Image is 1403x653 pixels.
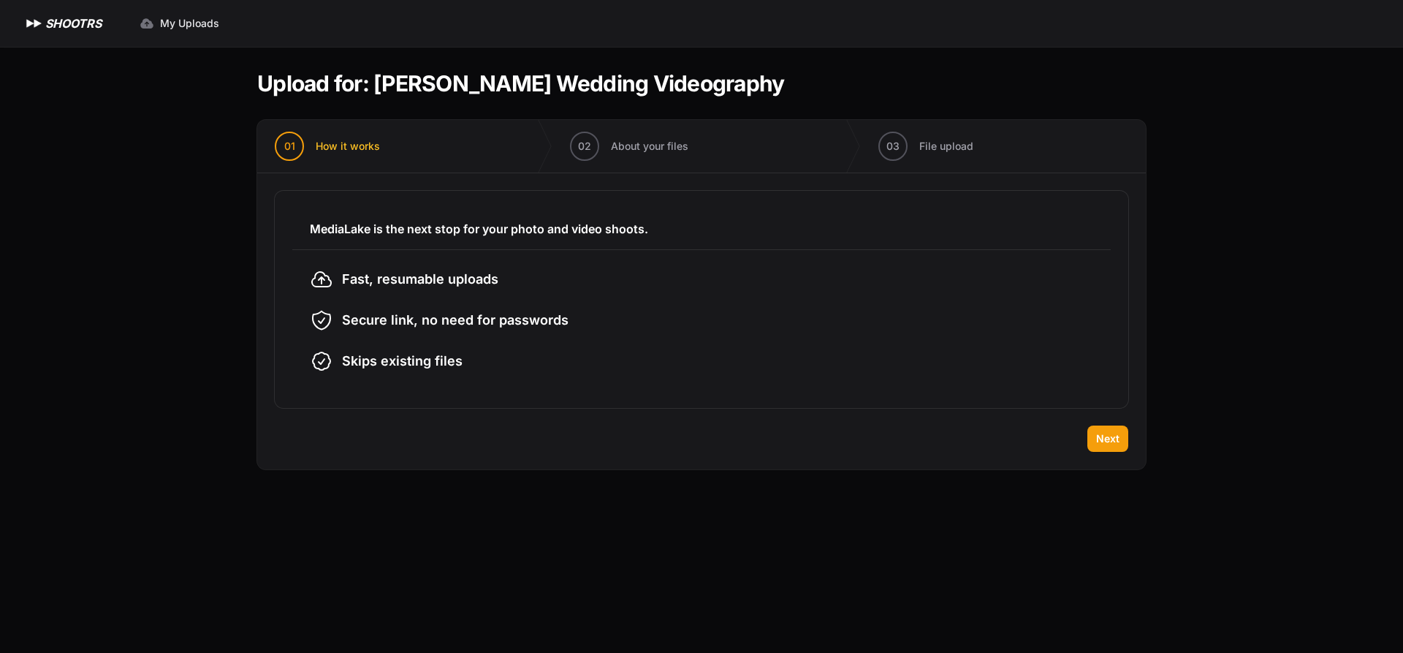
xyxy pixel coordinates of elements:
[342,351,463,371] span: Skips existing files
[886,139,900,154] span: 03
[23,15,102,32] a: SHOOTRS SHOOTRS
[342,269,498,290] span: Fast, resumable uploads
[45,15,102,32] h1: SHOOTRS
[160,16,219,31] span: My Uploads
[552,120,706,173] button: 02 About your files
[131,10,228,37] a: My Uploads
[611,139,688,154] span: About your files
[257,120,398,173] button: 01 How it works
[310,220,1093,238] h3: MediaLake is the next stop for your photo and video shoots.
[284,139,295,154] span: 01
[919,139,973,154] span: File upload
[1087,426,1128,452] button: Next
[23,15,45,32] img: SHOOTRS
[316,139,380,154] span: How it works
[257,70,784,97] h1: Upload for: [PERSON_NAME] Wedding Videography
[578,139,591,154] span: 02
[861,120,991,173] button: 03 File upload
[342,310,569,331] span: Secure link, no need for passwords
[1096,431,1119,446] span: Next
